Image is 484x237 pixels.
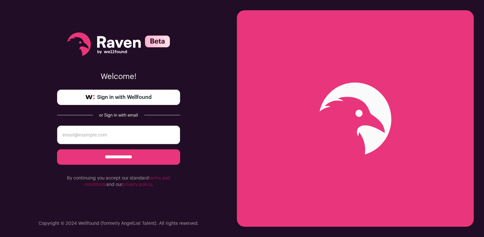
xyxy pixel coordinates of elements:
[122,182,152,187] a: privacy policy
[57,126,180,144] input: email@example.com
[98,113,139,118] div: or Sign in with email
[57,72,180,82] p: Welcome!
[86,95,95,100] img: wellfound-symbol-flush-black-fb3c872781a75f747ccb3a119075da62bfe97bd399995f84a933054e44a575c4.png
[57,90,180,105] a: Sign in with Wellfound
[57,175,180,188] p: By continuing you accept our standard and our .
[38,220,199,227] p: Copyright © 2024 Wellfound (formerly AngelList Talent). All rights reserved.
[97,93,152,101] span: Sign in with Wellfound
[84,176,170,187] a: terms and conditions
